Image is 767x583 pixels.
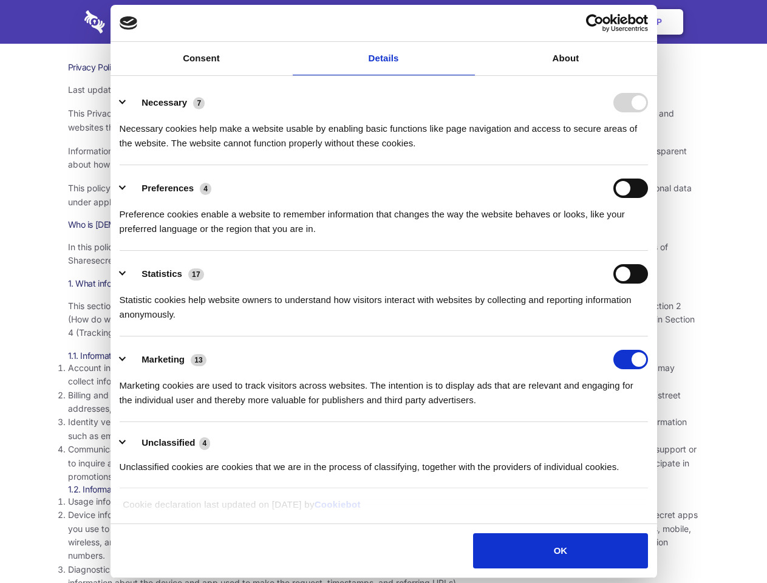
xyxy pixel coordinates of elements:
[114,497,653,521] div: Cookie declaration last updated on [DATE] by
[120,369,648,407] div: Marketing cookies are used to track visitors across websites. The intention is to display ads tha...
[68,219,189,230] span: Who is [DEMOGRAPHIC_DATA]?
[84,10,188,33] img: logo-wordmark-white-trans-d4663122ce5f474addd5e946df7df03e33cb6a1c49d2221995e7729f52c070b2.svg
[141,354,185,364] label: Marketing
[111,42,293,75] a: Consent
[315,499,361,510] a: Cookiebot
[68,242,668,265] span: In this policy, “Sharesecret,” “we,” “us,” and “our” refer to Sharesecret Inc., a U.S. company. S...
[68,62,700,73] h1: Privacy Policy
[120,435,218,451] button: Unclassified (4)
[68,183,692,206] span: This policy uses the term “personal data” to refer to information that is related to an identifie...
[68,108,674,132] span: This Privacy Policy describes how we process and handle data provided to Sharesecret in connectio...
[200,183,211,195] span: 4
[706,522,752,568] iframe: Drift Widget Chat Controller
[120,93,213,112] button: Necessary (7)
[68,444,697,482] span: Communications and submissions. You may choose to provide us with information when you communicat...
[120,350,214,369] button: Marketing (13)
[473,533,647,568] button: OK
[120,16,138,30] img: logo
[68,278,236,288] span: 1. What information do we collect about you?
[542,14,648,32] a: Usercentrics Cookiebot - opens in a new window
[120,284,648,322] div: Statistic cookies help website owners to understand how visitors interact with websites by collec...
[68,510,698,561] span: Device information. We may collect information from and about the device you use to access our se...
[475,42,657,75] a: About
[68,83,700,97] p: Last updated: [DATE]
[68,363,675,386] span: Account information. Our services generally require you to create an account before you can acces...
[120,179,219,198] button: Preferences (4)
[193,97,205,109] span: 7
[68,146,687,169] span: Information security and privacy are at the heart of what Sharesecret values and promotes as a co...
[293,42,475,75] a: Details
[493,3,548,41] a: Contact
[188,268,204,281] span: 17
[356,3,409,41] a: Pricing
[141,97,187,107] label: Necessary
[141,268,182,279] label: Statistics
[68,417,687,440] span: Identity verification information. Some services require you to verify your identity as part of c...
[141,183,194,193] label: Preferences
[68,390,681,414] span: Billing and payment information. In order to purchase a service, you may need to provide us with ...
[120,264,212,284] button: Statistics (17)
[191,354,206,366] span: 13
[68,301,695,338] span: This section describes the various types of information we collect from and about you. To underst...
[199,437,211,449] span: 4
[68,350,190,361] span: 1.1. Information you provide to us
[120,112,648,151] div: Necessary cookies help make a website usable by enabling basic functions like page navigation and...
[68,496,578,506] span: Usage information. We collect information about how you interact with our services, when and for ...
[551,3,604,41] a: Login
[120,198,648,236] div: Preference cookies enable a website to remember information that changes the way the website beha...
[120,451,648,474] div: Unclassified cookies are cookies that we are in the process of classifying, together with the pro...
[68,484,262,494] span: 1.2. Information collected when you use our services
